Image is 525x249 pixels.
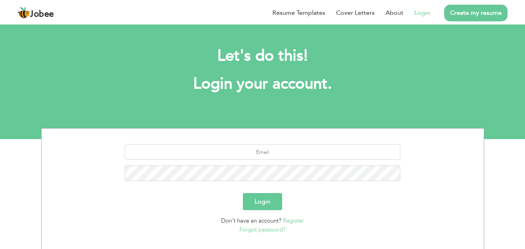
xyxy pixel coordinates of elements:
[53,46,473,66] h2: Let's do this!
[385,8,403,17] a: About
[243,193,282,210] button: Login
[221,217,281,225] span: Don't have an account?
[336,8,375,17] a: Cover Letters
[283,217,304,225] a: Register
[17,7,30,19] img: jobee.io
[125,144,400,160] input: Email
[17,7,54,19] a: Jobee
[272,8,325,17] a: Resume Templates
[53,74,473,94] h1: Login your account.
[414,8,430,17] a: Login
[444,5,508,21] a: Create my resume
[239,226,286,233] a: Forgot password?
[30,10,54,19] span: Jobee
